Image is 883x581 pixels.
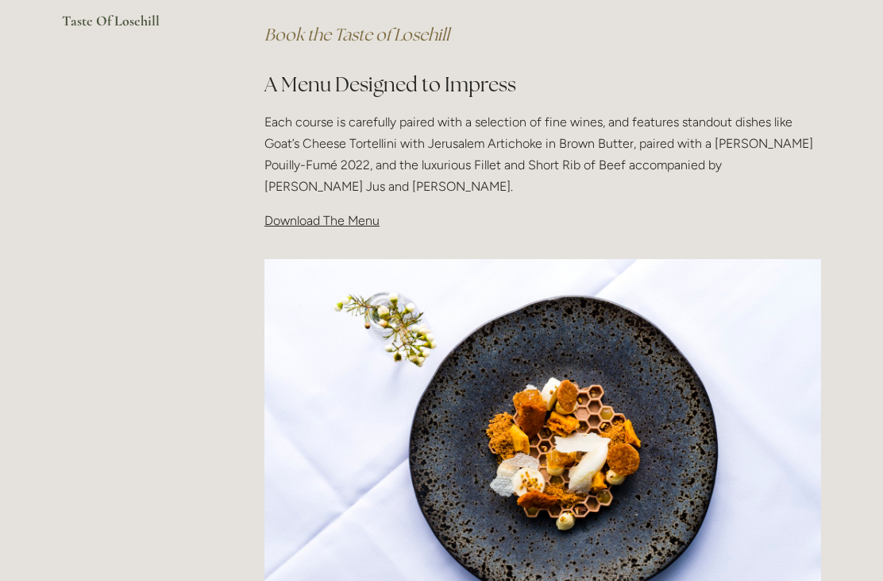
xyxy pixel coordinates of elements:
a: Taste Of Losehill [62,12,214,41]
a: Book the Taste of Losehill [264,24,449,45]
span: Download The Menu [264,213,380,228]
h2: A Menu Designed to Impress [264,71,821,99]
p: Each course is carefully paired with a selection of fine wines, and features standout dishes like... [264,111,821,198]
